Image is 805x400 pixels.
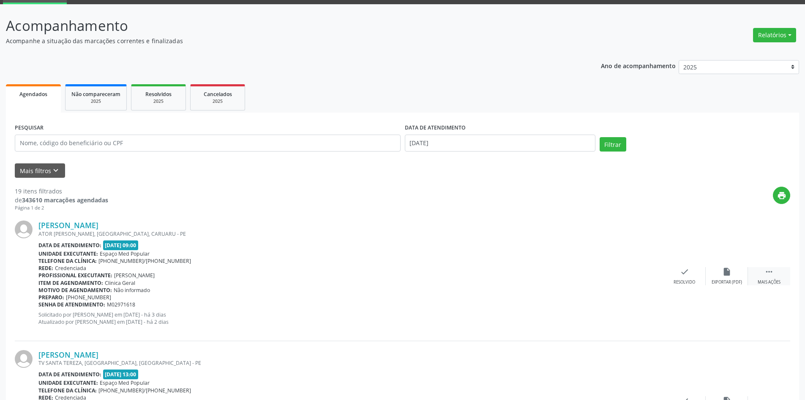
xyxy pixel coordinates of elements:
span: Espaço Med Popular [100,250,150,257]
b: Data de atendimento: [38,242,101,249]
span: Não informado [114,287,150,294]
span: [PHONE_NUMBER] [66,294,111,301]
a: [PERSON_NAME] [38,221,98,230]
b: Unidade executante: [38,250,98,257]
i: insert_drive_file [722,267,731,276]
label: DATA DE ATENDIMENTO [405,121,466,135]
span: Agendados [19,91,47,98]
div: ATOR [PERSON_NAME], [GEOGRAPHIC_DATA], CARUARU - PE [38,230,663,237]
b: Item de agendamento: [38,279,103,287]
b: Data de atendimento: [38,371,101,378]
b: Telefone da clínica: [38,387,97,394]
i:  [764,267,774,276]
span: Espaço Med Popular [100,379,150,386]
div: Exportar (PDF) [712,279,742,285]
div: Mais ações [758,279,780,285]
img: img [15,221,33,238]
b: Rede: [38,265,53,272]
span: [DATE] 13:00 [103,370,139,379]
div: 2025 [137,98,180,105]
div: de [15,196,108,204]
div: Resolvido [674,279,695,285]
img: img [15,350,33,368]
input: Selecione um intervalo [405,135,595,152]
b: Preparo: [38,294,64,301]
button: Relatórios [753,28,796,42]
span: [PHONE_NUMBER]/[PHONE_NUMBER] [98,387,191,394]
a: [PERSON_NAME] [38,350,98,359]
b: Senha de atendimento: [38,301,105,308]
span: [PERSON_NAME] [114,272,155,279]
i: print [777,191,786,200]
b: Motivo de agendamento: [38,287,112,294]
span: Não compareceram [71,91,120,98]
b: Telefone da clínica: [38,257,97,265]
p: Acompanhamento [6,15,561,36]
div: 2025 [196,98,239,105]
div: TV SANTA TEREZA, [GEOGRAPHIC_DATA], [GEOGRAPHIC_DATA] - PE [38,359,663,367]
strong: 343610 marcações agendadas [22,196,108,204]
span: [PHONE_NUMBER]/[PHONE_NUMBER] [98,257,191,265]
b: Profissional executante: [38,272,112,279]
button: Mais filtroskeyboard_arrow_down [15,163,65,178]
span: Resolvidos [145,91,172,98]
span: Clinica Geral [105,279,135,287]
div: 19 itens filtrados [15,187,108,196]
p: Acompanhe a situação das marcações correntes e finalizadas [6,36,561,45]
div: Página 1 de 2 [15,204,108,212]
span: Cancelados [204,91,232,98]
span: M02971618 [107,301,135,308]
button: print [773,187,790,204]
i: check [680,267,689,276]
input: Nome, código do beneficiário ou CPF [15,135,401,152]
i: keyboard_arrow_down [51,166,60,175]
p: Ano de acompanhamento [601,60,676,71]
p: Solicitado por [PERSON_NAME] em [DATE] - há 3 dias Atualizado por [PERSON_NAME] em [DATE] - há 2 ... [38,311,663,326]
span: [DATE] 09:00 [103,240,139,250]
label: PESQUISAR [15,121,44,135]
span: Credenciada [55,265,86,272]
b: Unidade executante: [38,379,98,386]
div: 2025 [71,98,120,105]
button: Filtrar [600,137,626,152]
